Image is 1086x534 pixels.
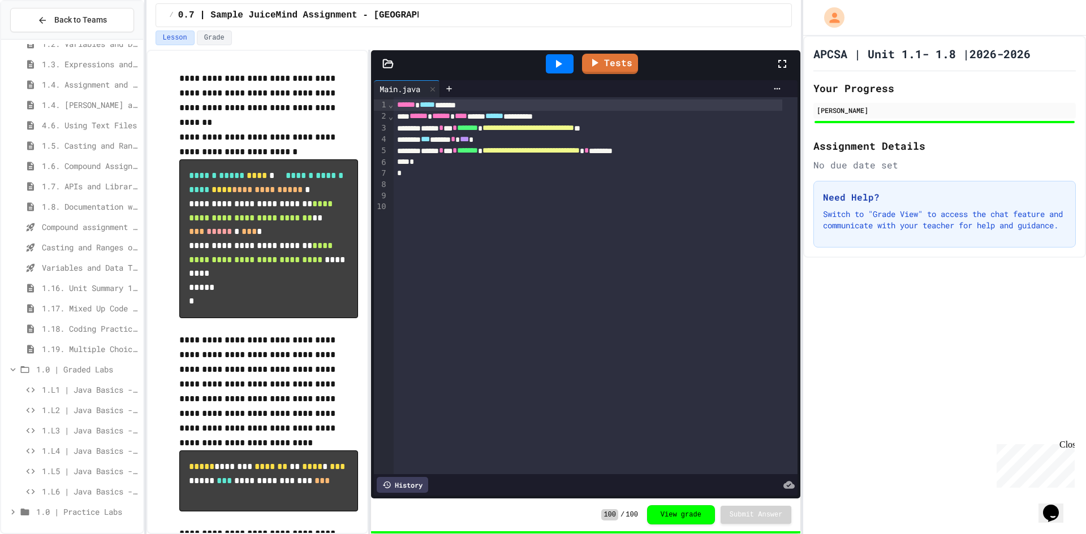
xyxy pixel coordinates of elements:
[36,506,139,518] span: 1.0 | Practice Labs
[42,343,139,355] span: 1.19. Multiple Choice Exercises for Unit 1a (1.1-1.6)
[42,384,139,396] span: 1.L1 | Java Basics - Fish Lab
[42,99,139,111] span: 1.4. [PERSON_NAME] and User Input
[388,100,394,109] span: Fold line
[42,201,139,212] span: 1.8. Documentation with Comments and Preconditions
[374,134,388,145] div: 4
[197,31,232,45] button: Grade
[178,8,466,22] span: 0.7 | Sample JuiceMind Assignment - [GEOGRAPHIC_DATA]
[36,363,139,375] span: 1.0 | Graded Labs
[42,445,139,457] span: 1.L4 | Java Basics - Rectangle Lab
[626,510,638,519] span: 100
[374,83,426,95] div: Main.java
[601,509,618,520] span: 100
[42,485,139,497] span: 1.L6 | Java Basics - Final Calculator Lab
[42,241,139,253] span: Casting and Ranges of variables - Quiz
[813,138,1076,154] h2: Assignment Details
[730,510,783,519] span: Submit Answer
[156,31,195,45] button: Lesson
[42,38,139,50] span: 1.2. Variables and Data Types
[620,510,624,519] span: /
[377,477,428,493] div: History
[823,209,1066,231] p: Switch to "Grade View" to access the chat feature and communicate with your teacher for help and ...
[823,190,1066,204] h3: Need Help?
[42,221,139,233] span: Compound assignment operators - Quiz
[42,79,139,90] span: 1.4. Assignment and Input
[170,11,174,20] span: /
[388,112,394,121] span: Fold line
[647,505,715,524] button: View grade
[42,282,139,294] span: 1.16. Unit Summary 1a (1.1-1.6)
[374,168,388,179] div: 7
[42,119,139,131] span: 4.6. Using Text Files
[813,158,1076,172] div: No due date set
[42,58,139,70] span: 1.3. Expressions and Output [New]
[813,46,1031,62] h1: APCSA | Unit 1.1- 1.8 |2026-2026
[992,440,1075,488] iframe: chat widget
[42,160,139,172] span: 1.6. Compound Assignment Operators
[721,506,792,524] button: Submit Answer
[42,302,139,314] span: 1.17. Mixed Up Code Practice 1.1-1.6
[582,54,638,74] a: Tests
[42,262,139,273] span: Variables and Data Types - Quiz
[5,5,78,72] div: Chat with us now!Close
[374,157,388,168] div: 6
[42,465,139,477] span: 1.L5 | Java Basics - Mixed Number Lab
[374,145,388,157] div: 5
[54,14,107,26] span: Back to Teams
[10,8,134,32] button: Back to Teams
[42,140,139,151] span: 1.5. Casting and Ranges of Values
[374,80,440,97] div: Main.java
[374,179,388,190] div: 8
[817,105,1072,115] div: [PERSON_NAME]
[42,180,139,192] span: 1.7. APIs and Libraries
[42,404,139,416] span: 1.L2 | Java Basics - Paragraphs Lab
[374,99,388,111] div: 1
[1038,489,1075,523] iframe: chat widget
[374,123,388,134] div: 3
[42,424,139,436] span: 1.L3 | Java Basics - Printing Code Lab
[374,111,388,122] div: 2
[812,5,847,31] div: My Account
[374,190,388,202] div: 9
[42,323,139,335] span: 1.18. Coding Practice 1a (1.1-1.6)
[374,201,388,212] div: 10
[813,80,1076,96] h2: Your Progress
